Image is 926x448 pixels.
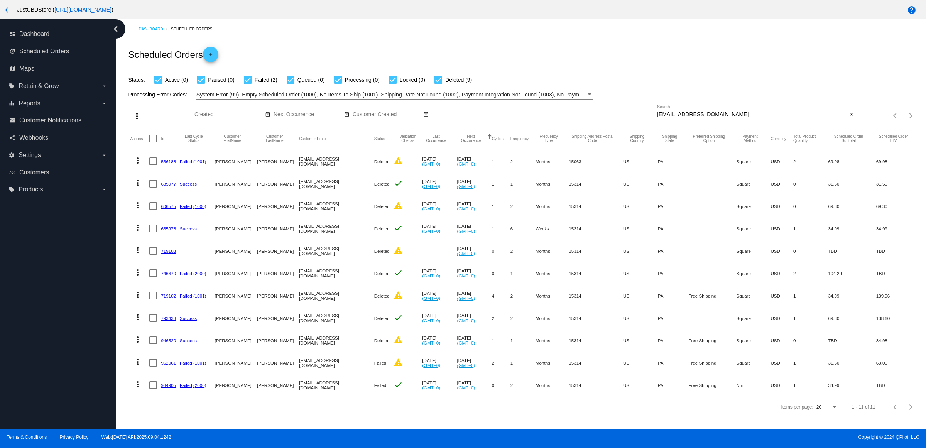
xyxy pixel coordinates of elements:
[569,262,623,284] mat-cell: 15314
[9,169,15,176] i: people_outline
[215,284,257,307] mat-cell: [PERSON_NAME]
[569,374,623,396] mat-cell: 15314
[422,307,457,329] mat-cell: [DATE]
[492,284,510,307] mat-cell: 4
[737,240,771,262] mat-cell: Square
[299,172,374,195] mat-cell: [EMAIL_ADDRESS][DOMAIN_NAME]
[196,90,593,100] mat-select: Filter by Processing Error Codes
[793,240,828,262] mat-cell: 0
[161,360,176,365] a: 962061
[161,136,164,141] button: Change sorting for Id
[299,195,374,217] mat-cell: [EMAIL_ADDRESS][DOMAIN_NAME]
[7,434,47,440] a: Terms & Conditions
[828,374,876,396] mat-cell: 34.99
[457,363,475,368] a: (GMT+0)
[457,329,492,352] mat-cell: [DATE]
[257,217,299,240] mat-cell: [PERSON_NAME]
[457,184,475,189] a: (GMT+0)
[193,271,206,276] a: (2000)
[771,195,793,217] mat-cell: USD
[9,48,15,54] i: update
[510,217,536,240] mat-cell: 6
[9,45,107,57] a: update Scheduled Orders
[623,284,658,307] mat-cell: US
[215,217,257,240] mat-cell: [PERSON_NAME]
[299,307,374,329] mat-cell: [EMAIL_ADDRESS][DOMAIN_NAME]
[658,150,689,172] mat-cell: PA
[737,217,771,240] mat-cell: Square
[623,352,658,374] mat-cell: US
[19,134,48,141] span: Webhooks
[457,134,485,143] button: Change sorting for NextOccurrenceUtc
[510,240,536,262] mat-cell: 2
[60,434,89,440] a: Privacy Policy
[161,181,176,186] a: 635977
[688,134,729,143] button: Change sorting for PreferredShippingOption
[623,329,658,352] mat-cell: US
[299,284,374,307] mat-cell: [EMAIL_ADDRESS][DOMAIN_NAME]
[161,159,176,164] a: 566188
[623,217,658,240] mat-cell: US
[180,181,197,186] a: Success
[816,405,838,410] mat-select: Items per page:
[457,296,475,301] a: (GMT+0)
[133,313,142,322] mat-icon: more_vert
[510,307,536,329] mat-cell: 2
[828,195,876,217] mat-cell: 69.30
[422,273,440,278] a: (GMT+0)
[771,284,793,307] mat-cell: USD
[569,284,623,307] mat-cell: 15314
[536,217,569,240] mat-cell: Weeks
[457,318,475,323] a: (GMT+0)
[19,117,81,124] span: Customer Notifications
[771,374,793,396] mat-cell: USD
[422,329,457,352] mat-cell: [DATE]
[536,284,569,307] mat-cell: Months
[457,251,475,256] a: (GMT+0)
[422,262,457,284] mat-cell: [DATE]
[793,150,828,172] mat-cell: 2
[828,284,876,307] mat-cell: 34.99
[876,217,918,240] mat-cell: 34.99
[510,195,536,217] mat-cell: 2
[793,195,828,217] mat-cell: 0
[510,262,536,284] mat-cell: 1
[771,352,793,374] mat-cell: USD
[133,357,142,367] mat-icon: more_vert
[457,307,492,329] mat-cell: [DATE]
[422,385,440,390] a: (GMT+0)
[19,65,34,72] span: Maps
[771,262,793,284] mat-cell: USD
[193,360,206,365] a: (1001)
[536,374,569,396] mat-cell: Months
[510,284,536,307] mat-cell: 2
[9,135,15,141] i: share
[161,204,176,209] a: 606575
[54,7,112,13] a: [URL][DOMAIN_NAME]
[536,172,569,195] mat-cell: Months
[133,156,142,165] mat-icon: more_vert
[492,374,510,396] mat-cell: 0
[133,268,142,277] mat-icon: more_vert
[828,150,876,172] mat-cell: 69.98
[215,352,257,374] mat-cell: [PERSON_NAME]
[180,360,192,365] a: Failed
[457,352,492,374] mat-cell: [DATE]
[492,262,510,284] mat-cell: 0
[876,352,918,374] mat-cell: 63.00
[422,195,457,217] mat-cell: [DATE]
[132,112,142,121] mat-icon: more_vert
[658,172,689,195] mat-cell: PA
[536,150,569,172] mat-cell: Months
[492,195,510,217] mat-cell: 1
[457,340,475,345] a: (GMT+0)
[623,172,658,195] mat-cell: US
[180,204,192,209] a: Failed
[422,161,440,166] a: (GMT+0)
[161,338,176,343] a: 946520
[180,226,197,231] a: Success
[569,134,616,143] button: Change sorting for ShippingPostcode
[133,380,142,389] mat-icon: more_vert
[180,293,192,298] a: Failed
[492,307,510,329] mat-cell: 2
